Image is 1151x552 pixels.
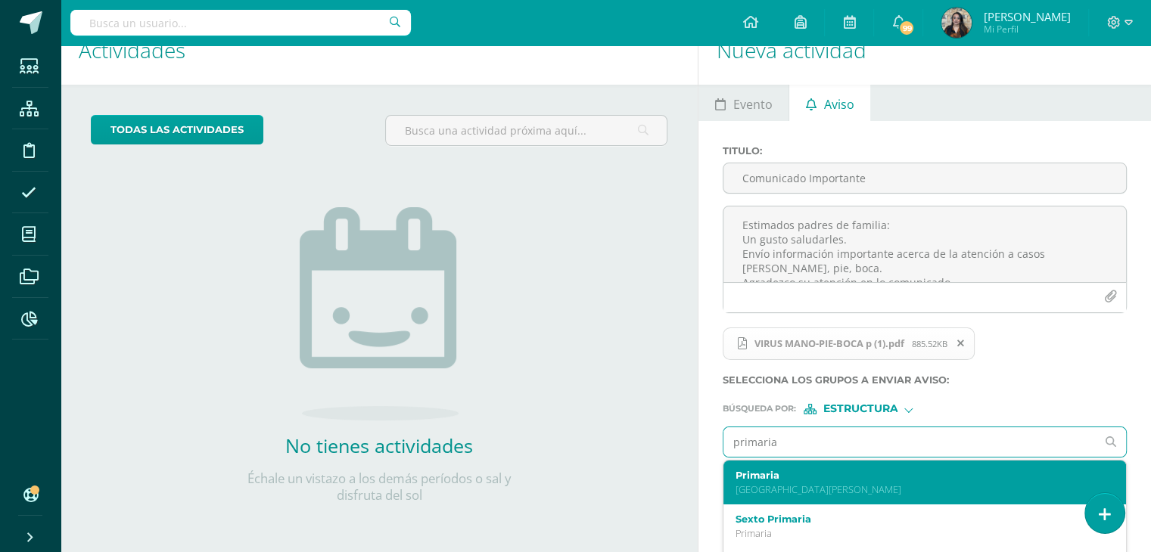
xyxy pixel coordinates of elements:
span: Remover archivo [948,335,974,352]
input: Busca un usuario... [70,10,411,36]
span: Estructura [823,405,897,413]
label: Primaria [736,470,1098,481]
label: Sexto Primaria [736,513,1098,525]
span: VIRUS MANO-PIE-BOCA p (1).pdf [723,327,975,361]
span: Búsqueda por : [723,405,796,413]
span: VIRUS MANO-PIE-BOCA p (1).pdf [747,337,912,349]
p: Primaria [736,527,1098,540]
img: bed1e4e9b1a54bdb08cb8b30eecc1fa0.png [941,8,972,38]
span: Aviso [824,86,854,122]
a: todas las Actividades [91,115,263,144]
span: Evento [733,86,773,122]
p: [GEOGRAPHIC_DATA][PERSON_NAME] [736,483,1098,496]
input: Ej. Primero primaria [723,427,1096,457]
span: 99 [898,20,915,36]
label: Selecciona los grupos a enviar aviso : [723,374,1127,386]
span: 885.52KB [912,338,947,349]
h2: No tienes actividades [228,433,530,458]
a: Aviso [789,85,870,121]
a: Evento [698,85,789,121]
img: no_activities.png [300,207,459,420]
p: Échale un vistazo a los demás períodos o sal y disfruta del sol [228,470,530,504]
input: Busca una actividad próxima aquí... [386,116,667,145]
div: [object Object] [804,404,917,414]
input: Titulo [723,163,1126,193]
h1: Nueva actividad [717,16,1133,85]
label: Titulo : [723,145,1127,157]
h1: Actividades [79,16,680,85]
span: Mi Perfil [983,23,1070,36]
span: [PERSON_NAME] [983,9,1070,24]
textarea: Estimados padres de familia: Un gusto saludarles. Envío información importante acerca de la atenc... [723,206,1126,282]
